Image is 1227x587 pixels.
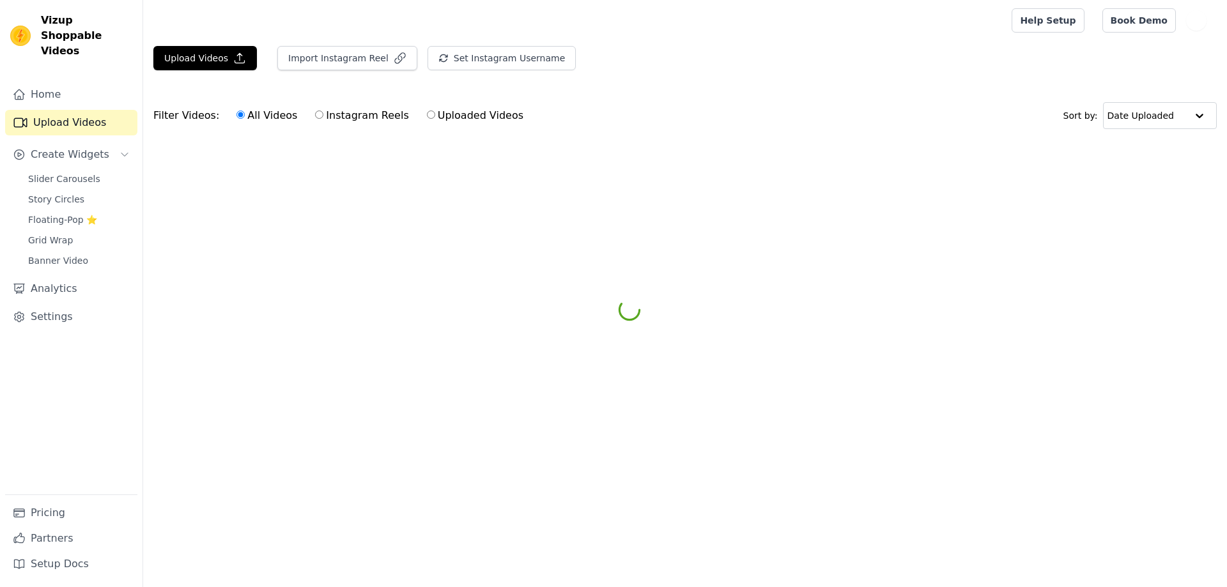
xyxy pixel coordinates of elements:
[5,500,137,526] a: Pricing
[28,234,73,247] span: Grid Wrap
[5,110,137,135] a: Upload Videos
[315,111,323,119] input: Instagram Reels
[1063,102,1217,129] div: Sort by:
[427,111,435,119] input: Uploaded Videos
[41,13,132,59] span: Vizup Shoppable Videos
[20,170,137,188] a: Slider Carousels
[236,107,298,124] label: All Videos
[10,26,31,46] img: Vizup
[28,193,84,206] span: Story Circles
[1102,8,1176,33] a: Book Demo
[28,213,97,226] span: Floating-Pop ⭐
[314,107,409,124] label: Instagram Reels
[5,142,137,167] button: Create Widgets
[20,211,137,229] a: Floating-Pop ⭐
[20,190,137,208] a: Story Circles
[28,254,88,267] span: Banner Video
[31,147,109,162] span: Create Widgets
[428,46,576,70] button: Set Instagram Username
[1012,8,1084,33] a: Help Setup
[236,111,245,119] input: All Videos
[20,252,137,270] a: Banner Video
[153,101,530,130] div: Filter Videos:
[277,46,417,70] button: Import Instagram Reel
[28,172,100,185] span: Slider Carousels
[426,107,524,124] label: Uploaded Videos
[5,82,137,107] a: Home
[153,46,257,70] button: Upload Videos
[5,276,137,301] a: Analytics
[5,551,137,577] a: Setup Docs
[5,304,137,330] a: Settings
[20,231,137,249] a: Grid Wrap
[5,526,137,551] a: Partners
